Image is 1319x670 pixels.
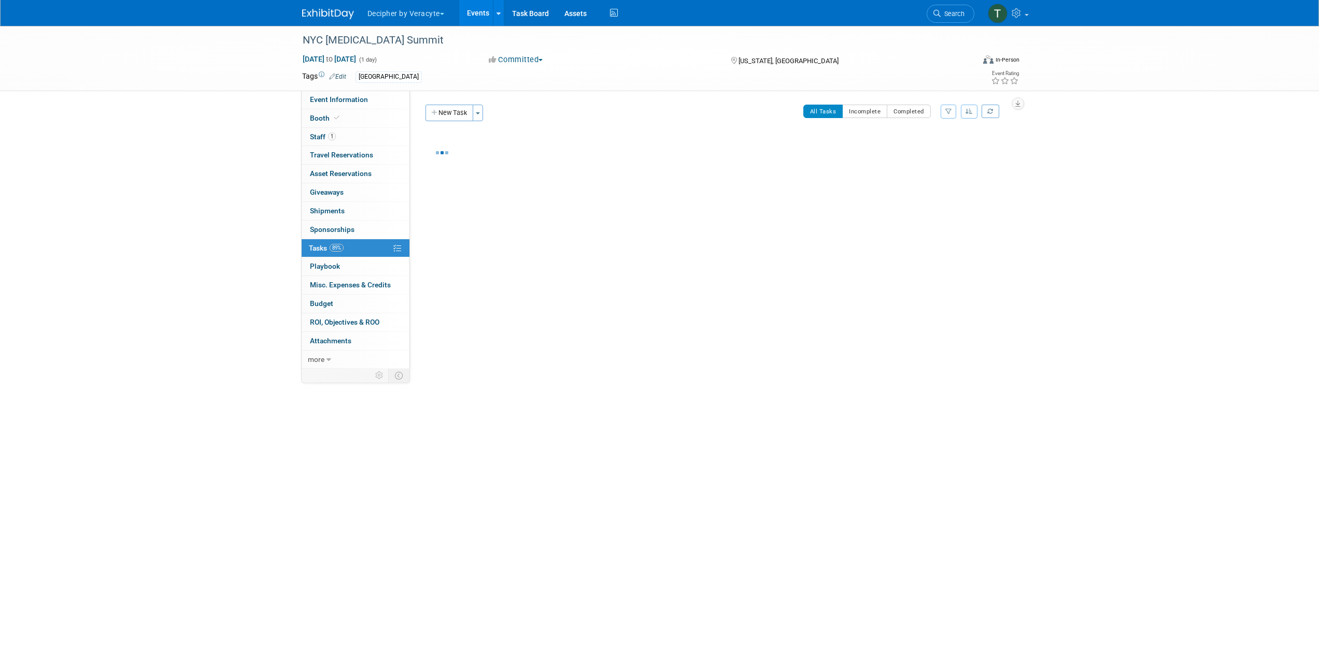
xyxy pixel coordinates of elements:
img: ExhibitDay [302,9,354,19]
a: Budget [302,295,409,313]
a: Staff1 [302,128,409,146]
div: In-Person [995,56,1019,64]
div: [GEOGRAPHIC_DATA] [356,71,422,82]
a: Attachments [302,332,409,350]
span: [US_STATE], [GEOGRAPHIC_DATA] [739,57,839,65]
a: Edit [329,73,346,80]
span: (1 day) [358,56,377,63]
button: Completed [887,105,931,118]
div: NYC [MEDICAL_DATA] Summit [299,31,959,50]
button: New Task [426,105,473,121]
span: Booth [310,114,342,122]
a: Event Information [302,91,409,109]
span: 1 [328,133,336,140]
img: Format-Inperson.png [983,55,994,64]
span: Misc. Expenses & Credits [310,281,391,289]
a: Booth [302,109,409,127]
button: Committed [485,54,547,65]
i: Booth reservation complete [334,115,339,121]
span: Giveaways [310,188,344,196]
a: ROI, Objectives & ROO [302,313,409,331]
a: Sponsorships [302,221,409,239]
span: more [308,355,324,363]
a: Refresh [982,105,999,118]
span: Shipments [310,207,345,215]
span: [DATE] [DATE] [302,54,357,64]
span: Staff [310,133,336,141]
div: Event Format [913,54,1020,69]
a: Playbook [302,257,409,275]
span: Asset Reservations [310,169,372,178]
a: Asset Reservations [302,165,409,183]
span: Sponsorships [310,225,354,234]
img: loading... [436,151,448,154]
span: Playbook [310,262,340,270]
a: Search [927,5,974,23]
span: Event Information [310,95,368,104]
a: Travel Reservations [302,146,409,164]
td: Toggle Event Tabs [388,369,409,382]
a: Misc. Expenses & Credits [302,276,409,294]
span: Attachments [310,337,351,345]
span: Tasks [309,244,344,252]
span: ROI, Objectives & ROO [310,318,379,326]
a: Tasks89% [302,239,409,257]
img: Tony Alvarado [988,4,1008,23]
a: Giveaways [302,183,409,201]
span: 89% [330,244,344,252]
span: Travel Reservations [310,151,373,159]
a: more [302,351,409,369]
span: Budget [310,299,333,308]
button: All Tasks [803,105,843,118]
a: Shipments [302,202,409,220]
td: Personalize Event Tab Strip [371,369,389,382]
button: Incomplete [842,105,887,118]
div: Event Rating [991,71,1019,76]
span: Search [941,10,965,18]
td: Tags [302,71,346,83]
span: to [324,55,334,63]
